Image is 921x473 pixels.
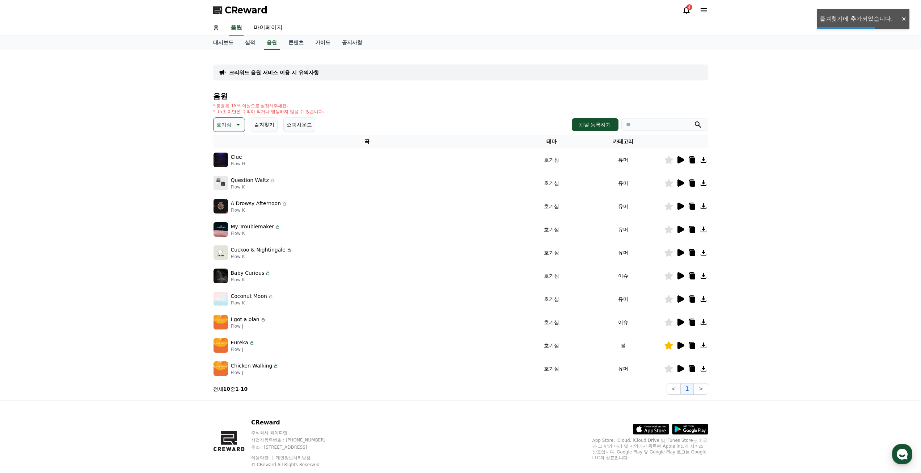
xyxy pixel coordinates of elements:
td: 호기심 [521,264,583,287]
a: 음원 [264,36,280,50]
a: 실적 [239,36,261,50]
a: 4 [682,6,691,14]
button: 쇼핑사운드 [283,117,315,132]
td: 유머 [583,357,664,380]
p: Flow K [231,207,288,213]
td: 호기심 [521,311,583,334]
button: 1 [681,383,694,395]
a: 개인정보처리방침 [276,455,310,460]
td: 호기심 [521,241,583,264]
p: Flow H [231,161,245,167]
td: 호기심 [521,171,583,195]
td: 유머 [583,241,664,264]
a: 콘텐츠 [283,36,309,50]
th: 테마 [521,135,583,148]
a: 홈 [2,230,48,248]
p: Question Waltz [231,177,269,184]
p: Chicken Walking [231,362,273,370]
img: music [214,222,228,237]
p: App Store, iCloud, iCloud Drive 및 iTunes Store는 미국과 그 밖의 나라 및 지역에서 등록된 Apple Inc.의 서비스 상표입니다. Goo... [592,437,708,461]
p: CReward [251,418,339,427]
p: 주식회사 와이피랩 [251,430,339,436]
a: 대화 [48,230,93,248]
p: * 볼륨은 15% 이상으로 설정해주세요. [213,103,325,109]
p: A Drowsy Afternoon [231,200,281,207]
td: 유머 [583,148,664,171]
a: 대시보드 [207,36,239,50]
p: 주소 : [STREET_ADDRESS] [251,444,339,450]
p: Flow J [231,347,255,352]
p: Coconut Moon [231,292,267,300]
td: 호기심 [521,195,583,218]
img: music [214,269,228,283]
p: Eureka [231,339,248,347]
td: 이슈 [583,264,664,287]
td: 유머 [583,195,664,218]
a: 가이드 [309,36,336,50]
img: music [214,176,228,190]
p: © CReward All Rights Reserved. [251,462,339,468]
p: Cuckoo & Nightingale [231,246,286,254]
span: CReward [225,4,267,16]
span: 대화 [66,241,75,247]
a: CReward [213,4,267,16]
img: music [214,292,228,306]
p: Flow J [231,323,266,329]
p: My Troublemaker [231,223,274,231]
p: * 35초 미만은 수익이 적거나 발생하지 않을 수 있습니다. [213,109,325,115]
button: 호기심 [213,117,245,132]
strong: 10 [223,386,230,392]
td: 유머 [583,171,664,195]
td: 호기심 [521,287,583,311]
span: 설정 [112,241,121,246]
p: Flow K [231,254,292,260]
a: 음원 [229,20,244,36]
p: 호기심 [216,120,232,130]
img: music [214,153,228,167]
p: 전체 중 - [213,385,248,393]
strong: 10 [241,386,248,392]
a: 이용약관 [251,455,274,460]
button: 채널 등록하기 [572,118,618,131]
a: 크리워드 음원 서비스 이용 시 유의사항 [229,69,319,76]
img: music [214,315,228,329]
img: music [214,338,228,353]
p: Flow K [231,231,281,236]
td: 호기심 [521,148,583,171]
td: 유머 [583,287,664,311]
img: music [214,245,228,260]
button: 즐겨찾기 [251,117,278,132]
button: < [667,383,681,395]
td: 유머 [583,218,664,241]
img: music [214,199,228,213]
th: 카테고리 [583,135,664,148]
td: 이슈 [583,311,664,334]
a: 마이페이지 [248,20,288,36]
img: music [214,361,228,376]
p: Clue [231,153,242,161]
p: Flow J [231,370,279,376]
td: 호기심 [521,334,583,357]
td: 썰 [583,334,664,357]
a: 설정 [93,230,139,248]
strong: 1 [235,386,239,392]
p: Flow K [231,300,274,306]
button: > [694,383,708,395]
td: 호기심 [521,218,583,241]
p: Flow K [231,184,275,190]
h4: 음원 [213,92,708,100]
th: 곡 [213,135,521,148]
td: 호기심 [521,357,583,380]
p: 사업자등록번호 : [PHONE_NUMBER] [251,437,339,443]
p: I got a plan [231,316,259,323]
a: 홈 [207,20,225,36]
a: 공지사항 [336,36,368,50]
p: Baby Curious [231,269,265,277]
div: 4 [686,4,692,10]
p: Flow K [231,277,271,283]
span: 홈 [23,241,27,246]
